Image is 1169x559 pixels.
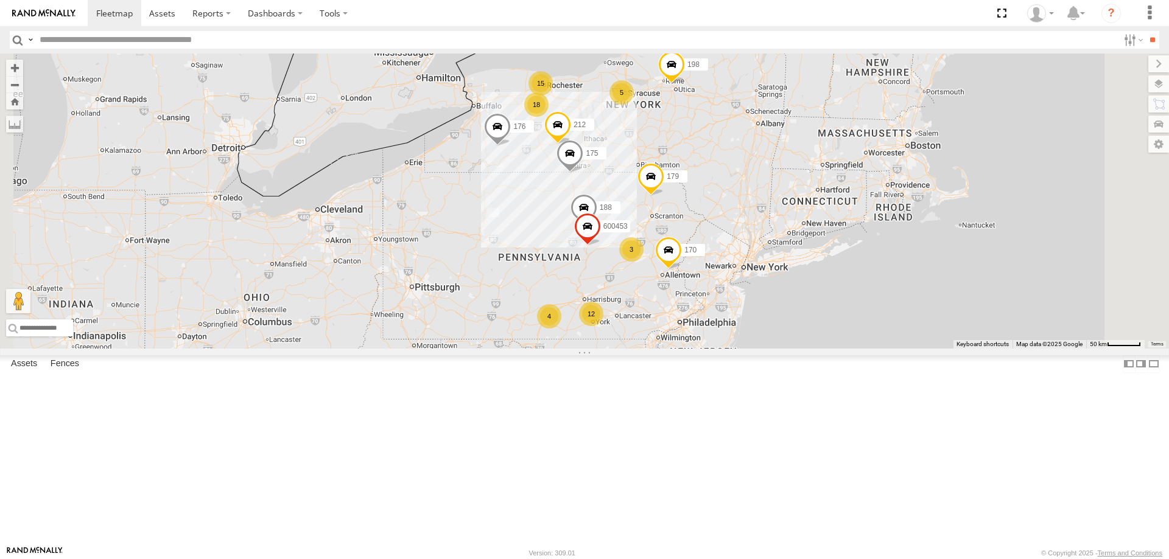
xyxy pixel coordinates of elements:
div: David Steen [1023,4,1058,23]
span: 176 [513,122,525,130]
label: Dock Summary Table to the Right [1135,355,1147,373]
span: 600453 [603,222,628,231]
div: © Copyright 2025 - [1041,549,1162,557]
span: 212 [574,120,586,128]
div: Version: 309.01 [529,549,575,557]
label: Hide Summary Table [1148,355,1160,373]
span: 175 [586,149,598,158]
span: 170 [684,246,697,254]
button: Keyboard shortcuts [957,340,1009,349]
div: 15 [528,71,553,95]
div: 5 [609,80,634,105]
button: Map Scale: 50 km per 52 pixels [1086,340,1145,349]
span: 188 [600,203,612,212]
label: Search Query [26,31,35,49]
span: 50 km [1090,341,1107,347]
button: Zoom out [6,76,23,93]
i: ? [1101,4,1121,23]
label: Dock Summary Table to the Left [1123,355,1135,373]
span: 179 [667,172,679,181]
div: 3 [619,237,644,262]
img: rand-logo.svg [12,9,75,18]
button: Zoom in [6,60,23,76]
div: 4 [537,304,561,328]
label: Search Filter Options [1119,31,1145,49]
label: Measure [6,116,23,133]
label: Assets [5,355,43,372]
label: Fences [44,355,85,372]
span: 198 [687,60,700,69]
a: Terms (opens in new tab) [1151,342,1164,347]
span: Map data ©2025 Google [1016,341,1083,347]
a: Visit our Website [7,547,63,559]
button: Drag Pegman onto the map to open Street View [6,289,30,313]
button: Zoom Home [6,93,23,109]
div: 12 [579,302,603,326]
a: Terms and Conditions [1098,549,1162,557]
div: 18 [524,92,549,117]
label: Map Settings [1148,136,1169,153]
